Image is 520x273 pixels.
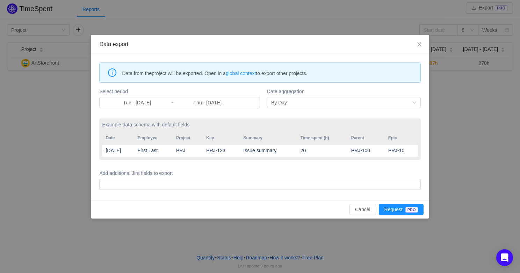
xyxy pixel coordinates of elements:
span: Data from the project will be exported. Open in a to export other projects. [122,69,415,77]
i: icon: close [417,42,422,47]
label: Add additional Jira fields to export [99,170,420,177]
td: 20 [297,144,348,157]
th: Parent [348,132,385,144]
div: Open Intercom Messenger [496,249,513,266]
th: Date [102,132,134,144]
label: Select period [99,88,260,95]
label: Example data schema with default fields [102,121,418,128]
th: Time spent (h) [297,132,348,144]
input: End date [174,99,241,106]
th: Epic [385,132,418,144]
i: icon: info-circle [108,68,116,77]
label: Date aggregation [267,88,421,95]
button: RequestPRO [379,204,424,215]
i: icon: down [412,101,417,105]
td: First Last [134,144,173,157]
button: Cancel [349,204,376,215]
td: PRJ-100 [348,144,385,157]
td: PRJ-10 [385,144,418,157]
a: global context [226,71,256,76]
div: Data export [99,40,420,48]
th: Key [203,132,240,144]
th: Employee [134,132,173,144]
button: Close [410,35,429,54]
div: By Day [271,97,287,108]
th: Summary [240,132,297,144]
input: Start date [103,99,171,106]
th: Project [173,132,203,144]
td: [DATE] [102,144,134,157]
td: Issue summary [240,144,297,157]
td: PRJ [173,144,203,157]
td: PRJ-123 [203,144,240,157]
